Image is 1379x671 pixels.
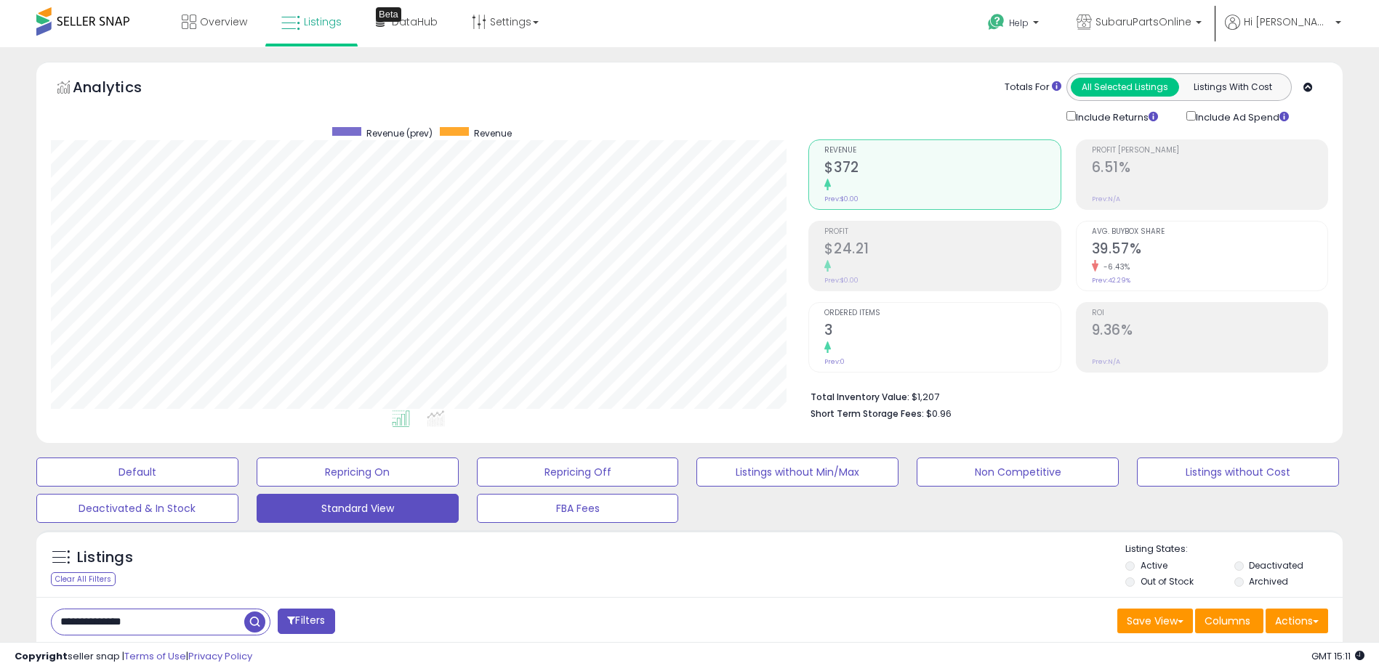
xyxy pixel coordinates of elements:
div: Include Returns [1056,108,1175,125]
button: Standard View [257,494,459,523]
div: seller snap | | [15,650,252,664]
h2: 6.51% [1092,159,1327,179]
small: Prev: N/A [1092,195,1120,203]
span: SubaruPartsOnline [1095,15,1191,29]
label: Out of Stock [1141,575,1194,587]
button: Save View [1117,609,1193,633]
span: DataHub [392,15,438,29]
div: Include Ad Spend [1175,108,1312,125]
div: Tooltip anchor [376,7,401,22]
span: Ordered Items [824,309,1060,317]
h2: 9.36% [1092,322,1327,341]
span: Profit [824,228,1060,236]
button: Non Competitive [917,457,1119,487]
label: Archived [1249,575,1288,587]
button: Columns [1195,609,1263,633]
span: Overview [200,15,247,29]
button: Repricing On [257,457,459,487]
small: -6.43% [1098,261,1130,272]
span: Revenue [474,127,512,139]
strong: Copyright [15,649,68,663]
span: $0.96 [926,407,952,420]
div: Totals For [1005,81,1061,94]
small: Prev: N/A [1092,357,1120,366]
div: Clear All Filters [51,572,116,586]
a: Terms of Use [124,649,186,663]
span: Revenue (prev) [366,127,433,139]
small: Prev: 0 [824,357,845,366]
button: All Selected Listings [1071,78,1179,97]
button: FBA Fees [477,494,679,523]
li: $1,207 [811,387,1317,404]
button: Deactivated & In Stock [36,494,238,523]
button: Default [36,457,238,487]
h2: 39.57% [1092,240,1327,260]
button: Actions [1266,609,1328,633]
small: Prev: $0.00 [824,276,859,285]
span: Listings [304,15,342,29]
h5: Listings [77,548,133,568]
span: Columns [1205,614,1250,628]
h2: $372 [824,159,1060,179]
b: Short Term Storage Fees: [811,407,924,420]
h5: Analytics [73,77,170,101]
i: Get Help [987,13,1005,31]
a: Hi [PERSON_NAME] [1225,15,1341,47]
span: 2025-09-8 15:11 GMT [1311,649,1364,663]
h2: 3 [824,322,1060,341]
button: Listings without Min/Max [696,457,898,487]
button: Filters [278,609,334,634]
p: Listing States: [1125,542,1343,556]
span: Help [1009,17,1029,29]
button: Repricing Off [477,457,679,487]
small: Prev: 42.29% [1092,276,1130,285]
h2: $24.21 [824,240,1060,260]
b: Total Inventory Value: [811,391,909,403]
span: Profit [PERSON_NAME] [1092,147,1327,155]
button: Listings without Cost [1137,457,1339,487]
label: Deactivated [1249,559,1303,572]
button: Listings With Cost [1178,78,1287,97]
span: ROI [1092,309,1327,317]
span: Hi [PERSON_NAME] [1244,15,1331,29]
a: Help [976,2,1053,47]
span: Revenue [824,147,1060,155]
a: Privacy Policy [188,649,252,663]
span: Avg. Buybox Share [1092,228,1327,236]
small: Prev: $0.00 [824,195,859,203]
label: Active [1141,559,1167,572]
